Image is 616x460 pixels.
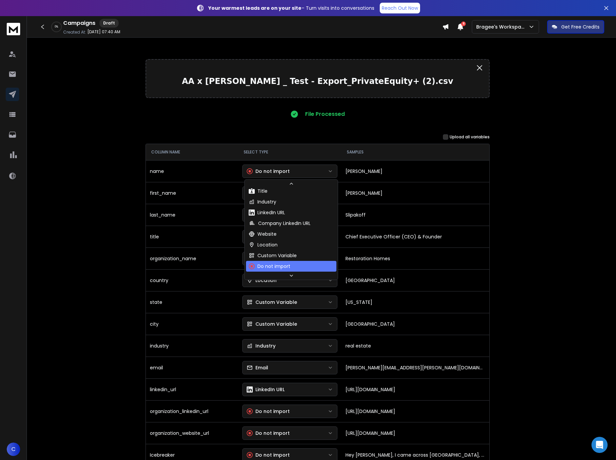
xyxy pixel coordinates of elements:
[249,198,276,205] div: Industry
[341,144,489,160] th: SAMPLES
[208,5,301,11] strong: Your warmest leads are on your site
[341,357,489,378] td: [PERSON_NAME][EMAIL_ADDRESS][PERSON_NAME][DOMAIN_NAME]
[146,144,238,160] th: COLUMN NAME
[146,247,238,269] td: organization_name
[247,386,285,393] div: LinkedIn URL
[146,422,238,444] td: organization_website_url
[476,24,528,30] p: Bragee's Workspace
[247,277,277,284] div: Location
[55,25,58,29] p: 0 %
[591,437,608,453] div: Open Intercom Messenger
[249,220,311,227] div: Company LinkedIn URL
[247,430,290,436] div: Do not import
[341,400,489,422] td: [URL][DOMAIN_NAME]
[341,313,489,335] td: [GEOGRAPHIC_DATA]
[99,19,119,28] div: Draft
[382,5,418,11] p: Reach Out Now
[63,30,86,35] p: Created At:
[146,378,238,400] td: linkedin_url
[341,204,489,226] td: Slipakoff
[146,269,238,291] td: country
[247,299,297,306] div: Custom Variable
[249,263,290,270] div: Do not import
[146,400,238,422] td: organization_linkedin_url
[146,226,238,247] td: title
[341,291,489,313] td: [US_STATE]
[146,313,238,335] td: city
[341,226,489,247] td: Chief Executive Officer (CEO) & Founder
[63,19,95,27] h1: Campaigns
[7,443,20,456] span: C
[146,160,238,182] td: name
[208,5,374,11] p: – Turn visits into conversations
[247,364,268,371] div: Email
[341,182,489,204] td: [PERSON_NAME]
[87,29,120,35] p: [DATE] 07:40 AM
[247,342,276,349] div: Industry
[247,321,297,327] div: Custom Variable
[249,241,278,248] div: Location
[461,21,466,26] span: 6
[249,231,277,237] div: Website
[561,24,600,30] p: Get Free Credits
[146,204,238,226] td: last_name
[146,182,238,204] td: first_name
[146,335,238,357] td: industry
[341,378,489,400] td: [URL][DOMAIN_NAME]
[341,269,489,291] td: [GEOGRAPHIC_DATA]
[238,144,342,160] th: SELECT TYPE
[146,291,238,313] td: state
[450,134,490,140] label: Upload all variables
[341,160,489,182] td: [PERSON_NAME]
[247,168,290,175] div: Do not import
[341,247,489,269] td: Restoration Homes
[146,357,238,378] td: email
[341,335,489,357] td: real estate
[247,452,290,458] div: Do not import
[305,110,345,118] p: File Processed
[152,76,484,87] p: AA x [PERSON_NAME] _ Test - Export_PrivateEquity+ (2).csv
[247,408,290,415] div: Do not import
[249,252,297,259] div: Custom Variable
[7,23,20,35] img: logo
[341,422,489,444] td: [URL][DOMAIN_NAME]
[249,188,268,194] div: Title
[249,209,285,216] div: LinkedIn URL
